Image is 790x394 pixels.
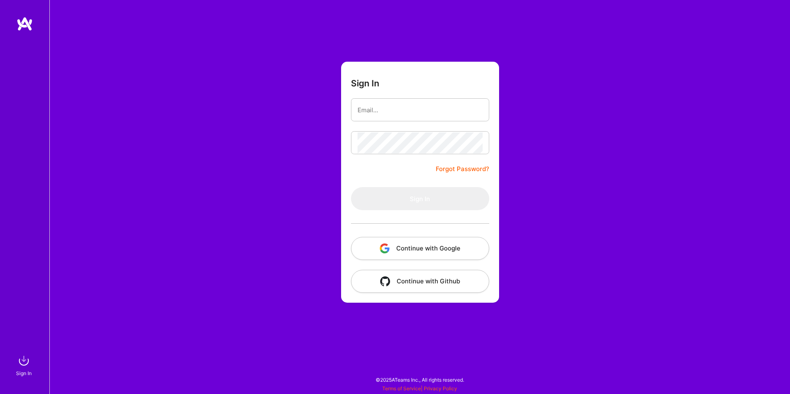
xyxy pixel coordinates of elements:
[17,352,32,378] a: sign inSign In
[436,164,489,174] a: Forgot Password?
[351,270,489,293] button: Continue with Github
[351,187,489,210] button: Sign In
[16,369,32,378] div: Sign In
[382,385,421,392] a: Terms of Service
[380,276,390,286] img: icon
[351,237,489,260] button: Continue with Google
[380,243,390,253] img: icon
[382,385,457,392] span: |
[358,100,483,121] input: Email...
[49,369,790,390] div: © 2025 ATeams Inc., All rights reserved.
[351,78,379,88] h3: Sign In
[16,16,33,31] img: logo
[16,352,32,369] img: sign in
[424,385,457,392] a: Privacy Policy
